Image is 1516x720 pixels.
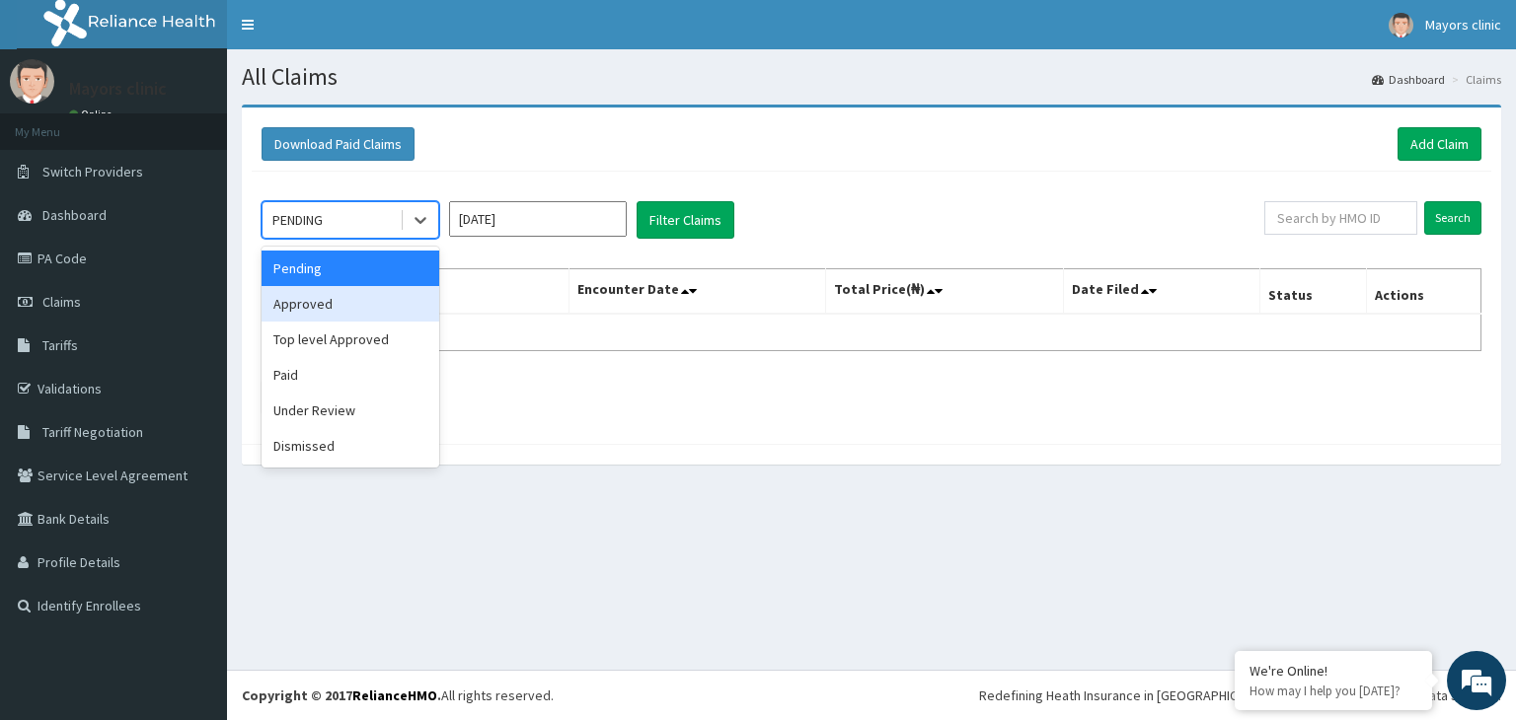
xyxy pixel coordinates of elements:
[637,201,734,239] button: Filter Claims
[1264,201,1417,235] input: Search by HMO ID
[227,670,1516,720] footer: All rights reserved.
[42,293,81,311] span: Claims
[42,423,143,441] span: Tariff Negotiation
[10,59,54,104] img: User Image
[1425,16,1501,34] span: Mayors clinic
[262,251,439,286] div: Pending
[1372,71,1445,88] a: Dashboard
[242,64,1501,90] h1: All Claims
[1064,269,1260,315] th: Date Filed
[569,269,826,315] th: Encounter Date
[1424,201,1481,235] input: Search
[242,686,441,704] strong: Copyright © 2017 .
[69,108,116,121] a: Online
[272,210,323,230] div: PENDING
[1250,662,1417,680] div: We're Online!
[352,686,437,704] a: RelianceHMO
[69,80,167,98] p: Mayors clinic
[979,685,1501,705] div: Redefining Heath Insurance in [GEOGRAPHIC_DATA] using Telemedicine and Data Science!
[826,269,1064,315] th: Total Price(₦)
[42,206,107,224] span: Dashboard
[1260,269,1366,315] th: Status
[262,286,439,322] div: Approved
[262,393,439,428] div: Under Review
[42,163,143,180] span: Switch Providers
[1250,683,1417,699] p: How may I help you today?
[262,322,439,357] div: Top level Approved
[449,201,627,237] input: Select Month and Year
[42,336,78,354] span: Tariffs
[262,428,439,464] div: Dismissed
[1366,269,1480,315] th: Actions
[1389,13,1413,37] img: User Image
[1447,71,1501,88] li: Claims
[262,357,439,393] div: Paid
[1398,127,1481,161] a: Add Claim
[262,127,415,161] button: Download Paid Claims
